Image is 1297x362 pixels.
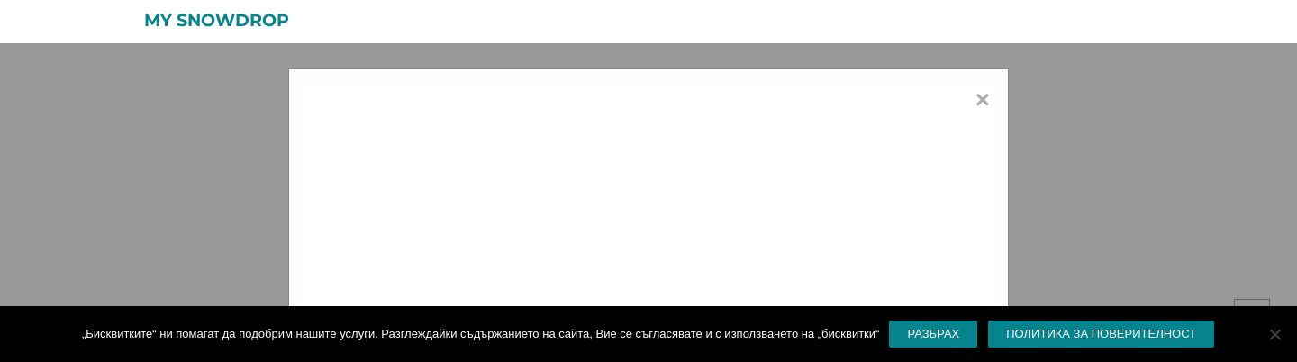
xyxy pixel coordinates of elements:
a: Политика за поверителност [987,320,1215,348]
a: Разбрах [888,320,978,348]
span: „Бисквитките“ ни помагат да подобрим нашите услуги. Разглеждайки съдържанието на сайта, Вие се съ... [82,325,879,343]
span: No [1265,325,1283,343]
a: My snowdrop [144,8,289,33]
span: × [975,87,990,113]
